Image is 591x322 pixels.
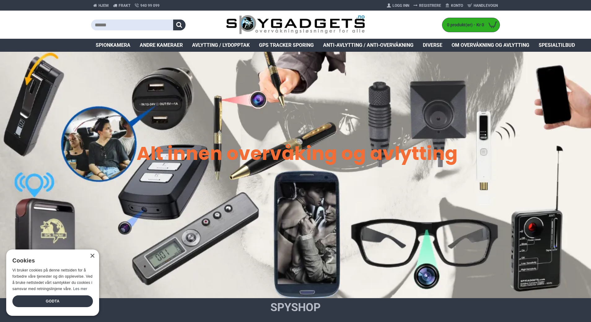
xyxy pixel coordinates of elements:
[187,39,254,52] a: Avlytting / Lydopptak
[140,300,451,315] h1: SpyShop
[443,1,465,11] a: Konto
[12,254,89,267] div: Cookies
[323,42,414,49] span: Anti-avlytting / Anti-overvåkning
[534,39,580,52] a: Spesialtilbud
[423,42,442,49] span: Diverse
[451,3,463,8] span: Konto
[442,22,486,28] span: 0 produkt(er) - Kr 0
[73,287,87,291] a: Les mer, opens a new window
[12,268,93,291] span: Vi bruker cookies på denne nettsiden for å forbedre våre tjenester og din opplevelse. Ved å bruke...
[96,42,130,49] span: Spionkamera
[254,39,318,52] a: GPS Tracker Sporing
[411,1,443,11] a: Registrere
[452,42,529,49] span: Om overvåkning og avlytting
[418,39,447,52] a: Diverse
[90,254,94,258] div: Close
[385,1,411,11] a: Logg Inn
[442,18,500,32] a: 0 produkt(er) - Kr 0
[192,42,250,49] span: Avlytting / Lydopptak
[12,295,93,307] div: Godta
[226,15,365,35] img: SpyGadgets.no
[539,42,575,49] span: Spesialtilbud
[318,39,418,52] a: Anti-avlytting / Anti-overvåkning
[465,1,500,11] a: Handlevogn
[419,3,441,8] span: Registrere
[447,39,534,52] a: Om overvåkning og avlytting
[392,3,409,8] span: Logg Inn
[135,39,187,52] a: Andre kameraer
[119,3,130,8] span: Frakt
[259,42,314,49] span: GPS Tracker Sporing
[98,3,109,8] span: Hjem
[474,3,498,8] span: Handlevogn
[140,42,183,49] span: Andre kameraer
[140,3,160,8] span: 940 99 099
[91,39,135,52] a: Spionkamera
